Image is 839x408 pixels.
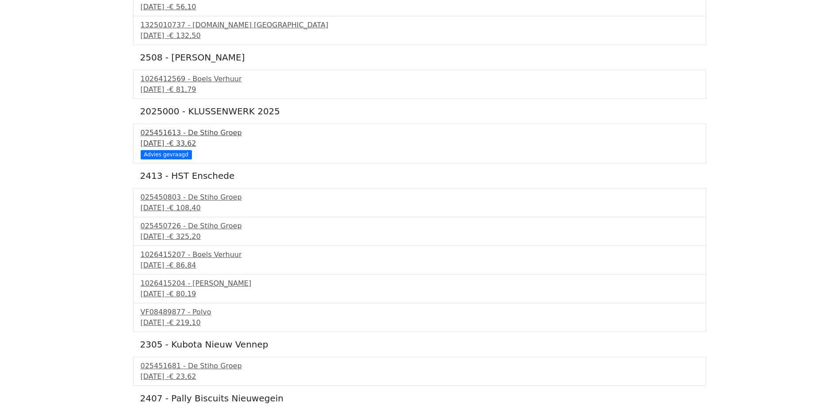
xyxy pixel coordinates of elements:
[141,231,699,242] div: [DATE] -
[141,128,699,138] div: 025451613 - De Stiho Groep
[169,290,196,298] span: € 80,19
[141,371,699,382] div: [DATE] -
[169,85,196,94] span: € 81,79
[141,138,699,149] div: [DATE] -
[141,221,699,242] a: 025450726 - De Stiho Groep[DATE] -€ 325,20
[169,232,200,241] span: € 325,20
[140,339,699,350] h5: 2305 - Kubota Nieuw Vennep
[140,106,699,117] h5: 2025000 - KLUSSENWERK 2025
[141,278,699,299] a: 1026415204 - [PERSON_NAME][DATE] -€ 80,19
[141,361,699,382] a: 025451681 - De Stiho Groep[DATE] -€ 23,62
[169,3,196,11] span: € 56,10
[141,361,699,371] div: 025451681 - De Stiho Groep
[141,192,699,213] a: 025450803 - De Stiho Groep[DATE] -€ 108,40
[141,20,699,30] div: 1325010737 - [DOMAIN_NAME] [GEOGRAPHIC_DATA]
[141,289,699,299] div: [DATE] -
[141,249,699,260] div: 1026415207 - Boels Verhuur
[141,30,699,41] div: [DATE] -
[141,192,699,203] div: 025450803 - De Stiho Groep
[141,307,699,317] div: VF08489877 - Polvo
[141,278,699,289] div: 1026415204 - [PERSON_NAME]
[140,393,699,404] h5: 2407 - Pally Biscuits Nieuwegein
[141,2,699,12] div: [DATE] -
[141,150,192,159] div: Advies gevraagd
[140,52,699,63] h5: 2508 - [PERSON_NAME]
[141,249,699,271] a: 1026415207 - Boels Verhuur[DATE] -€ 86,84
[141,20,699,41] a: 1325010737 - [DOMAIN_NAME] [GEOGRAPHIC_DATA][DATE] -€ 132,50
[169,372,196,381] span: € 23,62
[169,261,196,269] span: € 86,84
[141,307,699,328] a: VF08489877 - Polvo[DATE] -€ 219,10
[141,260,699,271] div: [DATE] -
[141,221,699,231] div: 025450726 - De Stiho Groep
[169,204,200,212] span: € 108,40
[169,31,200,40] span: € 132,50
[141,84,699,95] div: [DATE] -
[140,170,699,181] h5: 2413 - HST Enschede
[141,317,699,328] div: [DATE] -
[141,128,699,158] a: 025451613 - De Stiho Groep[DATE] -€ 33,62 Advies gevraagd
[169,139,196,147] span: € 33,62
[141,74,699,95] a: 1026412569 - Boels Verhuur[DATE] -€ 81,79
[141,203,699,213] div: [DATE] -
[141,74,699,84] div: 1026412569 - Boels Verhuur
[169,318,200,327] span: € 219,10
